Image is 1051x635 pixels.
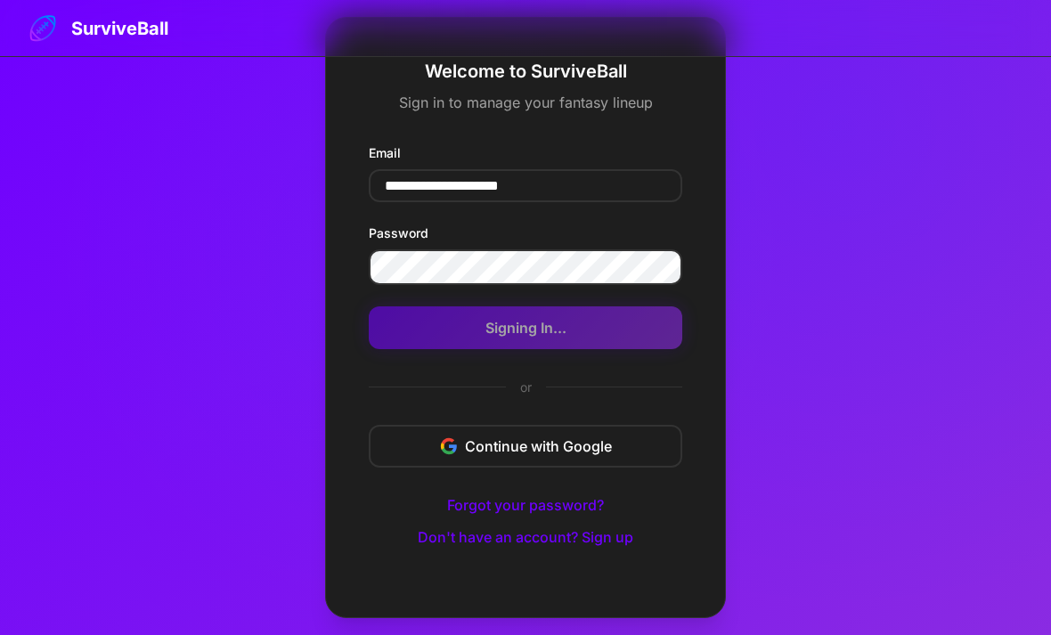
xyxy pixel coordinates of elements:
[29,14,57,43] img: SurviveBall
[369,425,682,468] button: Continue with Google
[369,61,682,83] h2: Welcome to SurviveBall
[369,90,682,115] p: Sign in to manage your fantasy lineup
[369,224,682,242] label: Password
[369,143,682,162] label: Email
[433,489,618,521] button: Forgot your password?
[369,306,682,349] button: Signing In...
[506,378,546,396] span: or
[29,14,168,43] a: SurviveBall
[403,521,648,553] button: Don't have an account? Sign up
